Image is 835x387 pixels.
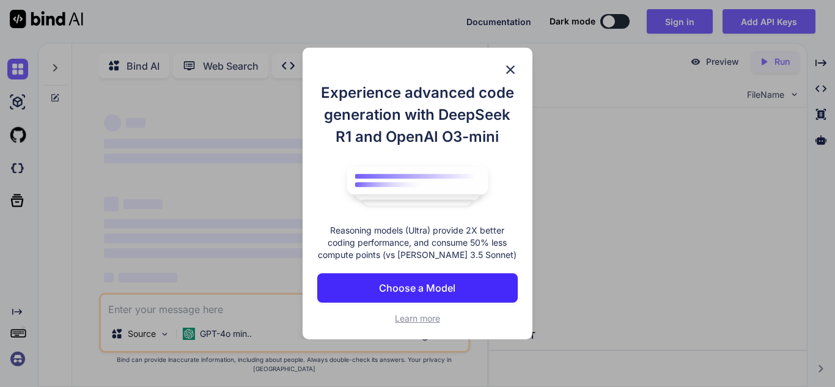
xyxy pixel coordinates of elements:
[317,224,518,261] p: Reasoning models (Ultra) provide 2X better coding performance, and consume 50% less compute point...
[379,281,455,295] p: Choose a Model
[317,82,518,148] h1: Experience advanced code generation with DeepSeek R1 and OpenAI O3-mini
[503,62,518,77] img: close
[317,273,518,303] button: Choose a Model
[338,160,497,213] img: bind logo
[395,313,440,323] span: Learn more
